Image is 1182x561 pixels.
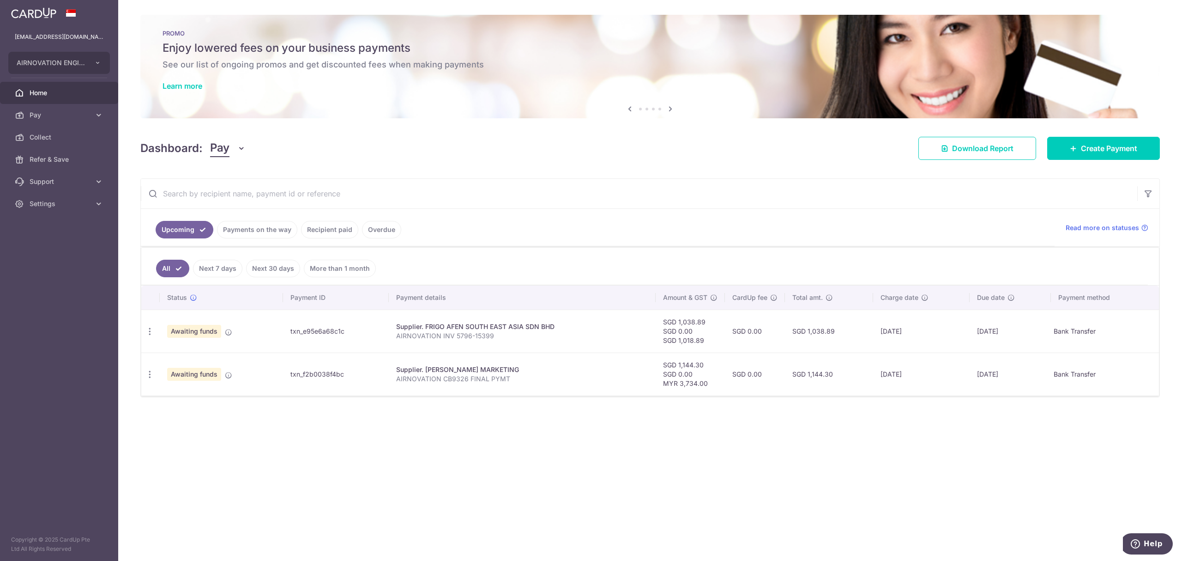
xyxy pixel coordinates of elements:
h6: See our list of ongoing promos and get discounted fees when making payments [163,59,1138,70]
div: Supplier. FRIGO AFEN SOUTH EAST ASIA SDN BHD [396,322,648,331]
img: CardUp [11,7,56,18]
span: Download Report [952,143,1013,154]
span: Create Payment [1081,143,1137,154]
span: CardUp fee [732,293,767,302]
span: Collect [30,133,90,142]
td: SGD 1,038.89 [785,310,873,353]
span: Status [167,293,187,302]
h4: Dashboard: [140,140,203,157]
span: Settings [30,199,90,208]
button: AIRNOVATION ENGINEERING PTE. LTD. [8,52,110,74]
span: Awaiting funds [167,368,221,381]
a: Upcoming [156,221,213,238]
p: AIRNOVATION INV 5796-15399 [396,331,648,341]
iframe: Opens a widget where you can find more information [1123,533,1173,556]
th: Payment details [389,286,656,310]
td: SGD 1,144.30 SGD 0.00 MYR 3,734.00 [656,353,725,396]
th: Payment ID [283,286,389,310]
p: AIRNOVATION CB9326 FINAL PYMT [396,374,648,384]
span: Refer & Save [30,155,90,164]
td: [DATE] [970,310,1051,353]
span: AIRNOVATION ENGINEERING PTE. LTD. [17,58,85,67]
a: Overdue [362,221,401,238]
a: Learn more [163,81,202,91]
td: SGD 0.00 [725,310,785,353]
a: Create Payment [1047,137,1160,160]
span: Home [30,88,90,98]
span: Total amt. [792,293,823,302]
td: SGD 1,144.30 [785,353,873,396]
td: txn_f2b0038f4bc [283,353,389,396]
div: Supplier. [PERSON_NAME] MARKETING [396,365,648,374]
a: Next 30 days [246,260,300,277]
span: Support [30,177,90,186]
span: Charge date [880,293,918,302]
span: Read more on statuses [1066,223,1139,232]
td: txn_e95e6a68c1c [283,310,389,353]
a: Read more on statuses [1066,223,1148,232]
span: Pay [30,110,90,120]
a: Payments on the way [217,221,297,238]
a: Recipient paid [301,221,358,238]
p: [EMAIL_ADDRESS][DOMAIN_NAME] [15,32,103,42]
input: Search by recipient name, payment id or reference [141,179,1137,208]
span: Awaiting funds [167,325,221,338]
span: Pay [210,140,229,157]
span: Due date [977,293,1005,302]
h5: Enjoy lowered fees on your business payments [163,41,1138,55]
a: All [156,260,189,277]
p: PROMO [163,30,1138,37]
td: [DATE] [970,353,1051,396]
td: [DATE] [873,310,970,353]
img: Latest Promos Banner [140,15,1160,118]
td: [DATE] [873,353,970,396]
td: SGD 1,038.89 SGD 0.00 SGD 1,018.89 [656,310,725,353]
span: Amount & GST [663,293,707,302]
button: Pay [210,140,246,157]
a: Download Report [918,137,1036,160]
th: Payment method [1051,286,1159,310]
td: SGD 0.00 [725,353,785,396]
a: More than 1 month [304,260,376,277]
span: translation missing: en.dashboard.dashboard_payments_table.bank_transfer [1054,328,1096,335]
a: Next 7 days [193,260,242,277]
span: translation missing: en.dashboard.dashboard_payments_table.bank_transfer [1054,371,1096,378]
